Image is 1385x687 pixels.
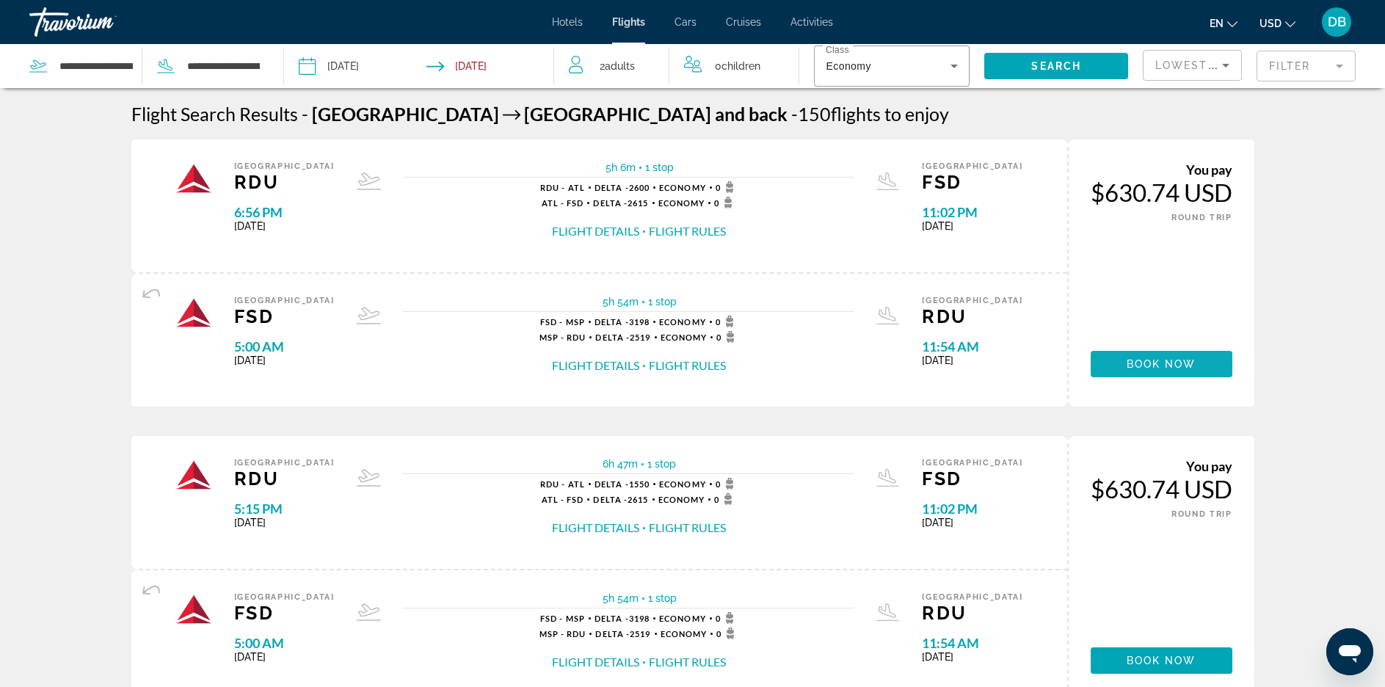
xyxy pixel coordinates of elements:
[721,60,760,72] span: Children
[234,355,335,366] span: [DATE]
[649,223,726,239] button: Flight Rules
[234,204,335,220] span: 6:56 PM
[1091,351,1232,377] button: Book now
[1210,12,1237,34] button: Change language
[715,56,760,76] span: 0
[1171,213,1232,222] span: ROUND TRIP
[826,46,849,55] mat-label: Class
[542,198,584,208] span: ATL - FSD
[600,56,635,76] span: 2
[595,332,630,342] span: Delta -
[716,478,738,490] span: 0
[726,16,761,28] a: Cruises
[1091,647,1232,674] button: Book now
[603,592,639,604] span: 5h 54m
[595,614,629,623] span: Delta -
[612,16,645,28] span: Flights
[984,53,1128,79] button: Search
[922,171,1022,193] span: FSD
[649,357,726,374] button: Flight Rules
[234,305,335,327] span: FSD
[922,501,1022,517] span: 11:02 PM
[595,332,650,342] span: 2519
[922,220,1022,232] span: [DATE]
[593,495,648,504] span: 2615
[791,103,798,125] span: -
[1259,18,1282,29] span: USD
[714,493,737,505] span: 0
[552,357,639,374] button: Flight Details
[714,197,737,208] span: 0
[659,479,706,489] span: Economy
[922,305,1022,327] span: RDU
[922,651,1022,663] span: [DATE]
[922,458,1022,468] span: [GEOGRAPHIC_DATA]
[791,103,831,125] span: 150
[540,614,585,623] span: FSD - MSP
[922,355,1022,366] span: [DATE]
[605,60,635,72] span: Adults
[312,103,499,125] span: [GEOGRAPHIC_DATA]
[595,317,629,327] span: Delta -
[302,103,308,125] span: -
[1171,509,1232,519] span: ROUND TRIP
[552,223,639,239] button: Flight Details
[29,3,176,41] a: Travorium
[603,296,639,308] span: 5h 54m
[922,204,1022,220] span: 11:02 PM
[790,16,833,28] a: Activities
[595,479,629,489] span: Delta -
[659,317,706,327] span: Economy
[234,651,335,663] span: [DATE]
[595,479,650,489] span: 1550
[826,60,870,72] span: Economy
[922,468,1022,490] span: FSD
[922,517,1022,528] span: [DATE]
[234,220,335,232] span: [DATE]
[1091,474,1232,504] div: $630.74 USD
[715,103,788,125] span: and back
[922,338,1022,355] span: 11:54 AM
[234,171,335,193] span: RDU
[661,332,708,342] span: Economy
[1127,655,1196,666] span: Book now
[661,629,708,639] span: Economy
[234,468,335,490] span: RDU
[1155,59,1249,71] span: Lowest Price
[1210,18,1224,29] span: en
[426,44,487,88] button: Return date: Sep 20, 2025
[648,296,677,308] span: 1 stop
[595,183,629,192] span: Delta -
[539,629,586,639] span: MSP - RDU
[645,161,674,173] span: 1 stop
[595,629,650,639] span: 2519
[1259,12,1295,34] button: Change currency
[922,602,1022,624] span: RDU
[299,44,359,88] button: Depart date: Sep 13, 2025
[922,161,1022,171] span: [GEOGRAPHIC_DATA]
[234,635,335,651] span: 5:00 AM
[234,501,335,517] span: 5:15 PM
[540,183,585,192] span: RDU - ATL
[603,458,638,470] span: 6h 47m
[554,44,799,88] button: Travelers: 2 adults, 0 children
[648,592,677,604] span: 1 stop
[131,103,298,125] h1: Flight Search Results
[1326,628,1373,675] iframe: Button to launch messaging window
[595,183,650,192] span: 2600
[234,458,335,468] span: [GEOGRAPHIC_DATA]
[716,331,739,343] span: 0
[595,629,630,639] span: Delta -
[1257,50,1356,82] button: Filter
[606,161,636,173] span: 5h 6m
[649,520,726,536] button: Flight Rules
[716,181,738,193] span: 0
[922,296,1022,305] span: [GEOGRAPHIC_DATA]
[524,103,711,125] span: [GEOGRAPHIC_DATA]
[649,654,726,670] button: Flight Rules
[1127,358,1196,370] span: Book now
[831,103,949,125] span: flights to enjoy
